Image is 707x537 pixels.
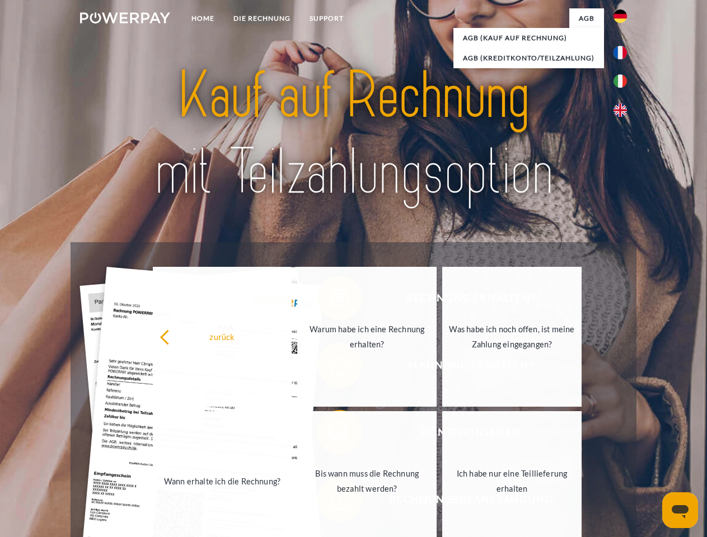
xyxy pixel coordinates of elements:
a: SUPPORT [300,8,353,29]
img: en [614,103,627,117]
a: DIE RECHNUNG [224,8,300,29]
iframe: Schaltfläche zum Öffnen des Messaging-Fensters [662,492,698,528]
a: AGB (Kreditkonto/Teilzahlung) [453,48,604,68]
img: it [614,74,627,88]
a: agb [569,8,604,29]
img: logo-powerpay-white.svg [80,12,170,23]
a: Home [182,8,224,29]
a: Was habe ich noch offen, ist meine Zahlung eingegangen? [442,267,582,407]
div: Ich habe nur eine Teillieferung erhalten [449,466,575,496]
div: Was habe ich noch offen, ist meine Zahlung eingegangen? [449,322,575,352]
div: Wann erhalte ich die Rechnung? [160,473,285,488]
img: fr [614,46,627,59]
div: Warum habe ich eine Rechnung erhalten? [304,322,430,352]
div: zurück [160,329,285,344]
a: AGB (Kauf auf Rechnung) [453,28,604,48]
img: de [614,10,627,23]
div: Bis wann muss die Rechnung bezahlt werden? [304,466,430,496]
img: title-powerpay_de.svg [107,54,600,214]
